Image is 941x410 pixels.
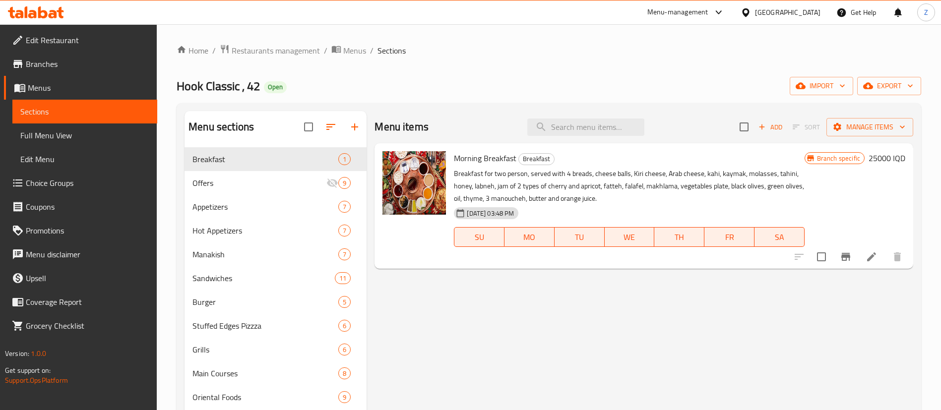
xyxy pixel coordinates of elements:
div: Grills6 [185,338,367,361]
span: TH [658,230,700,244]
span: Burger [192,296,338,308]
div: items [335,272,351,284]
div: items [338,320,351,332]
div: Sandwiches11 [185,266,367,290]
span: 5 [339,297,350,307]
span: Coverage Report [26,296,149,308]
a: Edit Menu [12,147,157,171]
span: Breakfast [192,153,338,165]
div: Appetizers7 [185,195,367,219]
button: TU [555,227,605,247]
span: Breakfast [519,153,554,165]
div: items [338,153,351,165]
div: Menu-management [647,6,708,18]
span: 8 [339,369,350,378]
span: export [865,80,913,92]
div: Main Courses8 [185,361,367,385]
div: [GEOGRAPHIC_DATA] [755,7,820,18]
span: Promotions [26,225,149,236]
span: Main Courses [192,367,338,379]
span: Z [924,7,928,18]
span: Edit Restaurant [26,34,149,46]
nav: breadcrumb [177,44,921,57]
div: Oriental Foods [192,391,338,403]
span: Branch specific [813,154,864,163]
span: Menus [343,45,366,57]
div: Stuffed Edges Pizzza6 [185,314,367,338]
li: / [212,45,216,57]
span: Grocery Checklist [26,320,149,332]
span: Manage items [834,121,905,133]
div: items [338,344,351,355]
span: FR [708,230,751,244]
span: Select all sections [298,117,319,137]
div: Manakish7 [185,242,367,266]
a: Edit Restaurant [4,28,157,52]
button: TH [654,227,704,247]
div: items [338,391,351,403]
a: Menu disclaimer [4,242,157,266]
span: Choice Groups [26,177,149,189]
div: Offers9 [185,171,367,195]
span: Sections [377,45,406,57]
span: Get support on: [5,364,51,377]
a: Choice Groups [4,171,157,195]
img: Morning Breakfast [382,151,446,215]
div: items [338,225,351,236]
a: Edit menu item [866,251,878,263]
span: Sort sections [319,115,343,139]
span: MO [508,230,551,244]
a: Home [177,45,208,57]
button: Add section [343,115,367,139]
div: Manakish [192,248,338,260]
a: Support.OpsPlatform [5,374,68,387]
span: 7 [339,202,350,212]
span: TU [559,230,601,244]
span: 1 [339,155,350,164]
span: Stuffed Edges Pizzza [192,320,338,332]
a: Full Menu View [12,123,157,147]
div: Breakfast1 [185,147,367,171]
span: 6 [339,345,350,354]
li: / [370,45,374,57]
span: Add item [754,119,786,135]
span: SA [758,230,801,244]
a: Coverage Report [4,290,157,314]
span: Offers [192,177,326,189]
button: FR [704,227,754,247]
span: Sandwiches [192,272,335,284]
span: Morning Breakfast [454,151,516,166]
input: search [527,118,644,136]
div: items [338,367,351,379]
span: Grills [192,344,338,355]
div: items [338,296,351,308]
div: Breakfast [518,153,555,165]
span: WE [609,230,651,244]
a: Menus [4,76,157,100]
span: Branches [26,58,149,70]
span: Upsell [26,272,149,284]
span: Open [264,83,287,91]
span: 9 [339,393,350,402]
span: SU [458,230,501,244]
h6: 25000 IQD [869,151,905,165]
div: items [338,201,351,213]
span: Edit Menu [20,153,149,165]
span: 1.0.0 [31,347,46,360]
a: Sections [12,100,157,123]
span: Version: [5,347,29,360]
div: Oriental Foods9 [185,385,367,409]
span: Hot Appetizers [192,225,338,236]
a: Menus [331,44,366,57]
a: Branches [4,52,157,76]
span: Full Menu View [20,129,149,141]
p: Breakfast for two person, served with 4 breads, cheese balls, Kiri cheese, Arab cheese, kahi, kay... [454,168,804,205]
